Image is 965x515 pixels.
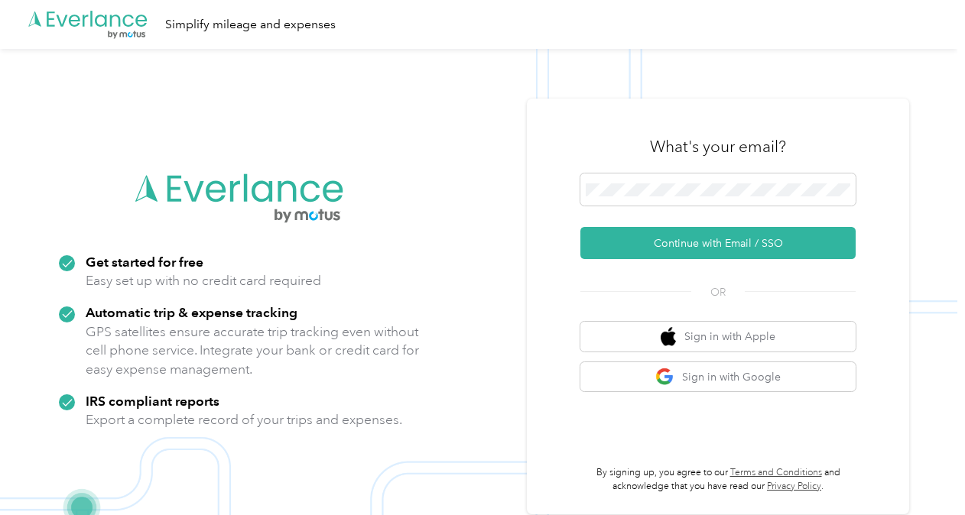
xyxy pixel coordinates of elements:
[580,362,856,392] button: google logoSign in with Google
[691,284,745,300] span: OR
[580,466,856,493] p: By signing up, you agree to our and acknowledge that you have read our .
[580,227,856,259] button: Continue with Email / SSO
[165,15,336,34] div: Simplify mileage and expenses
[661,327,676,346] img: apple logo
[767,481,821,492] a: Privacy Policy
[86,304,297,320] strong: Automatic trip & expense tracking
[580,322,856,351] button: apple logoSign in with Apple
[86,254,203,270] strong: Get started for free
[650,136,786,157] h3: What's your email?
[86,410,402,429] p: Export a complete record of your trips and expenses.
[86,322,420,379] p: GPS satellites ensure accurate trip tracking even without cell phone service. Integrate your bank...
[86,393,219,409] strong: IRS compliant reports
[730,467,822,478] a: Terms and Conditions
[86,271,321,290] p: Easy set up with no credit card required
[655,368,674,387] img: google logo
